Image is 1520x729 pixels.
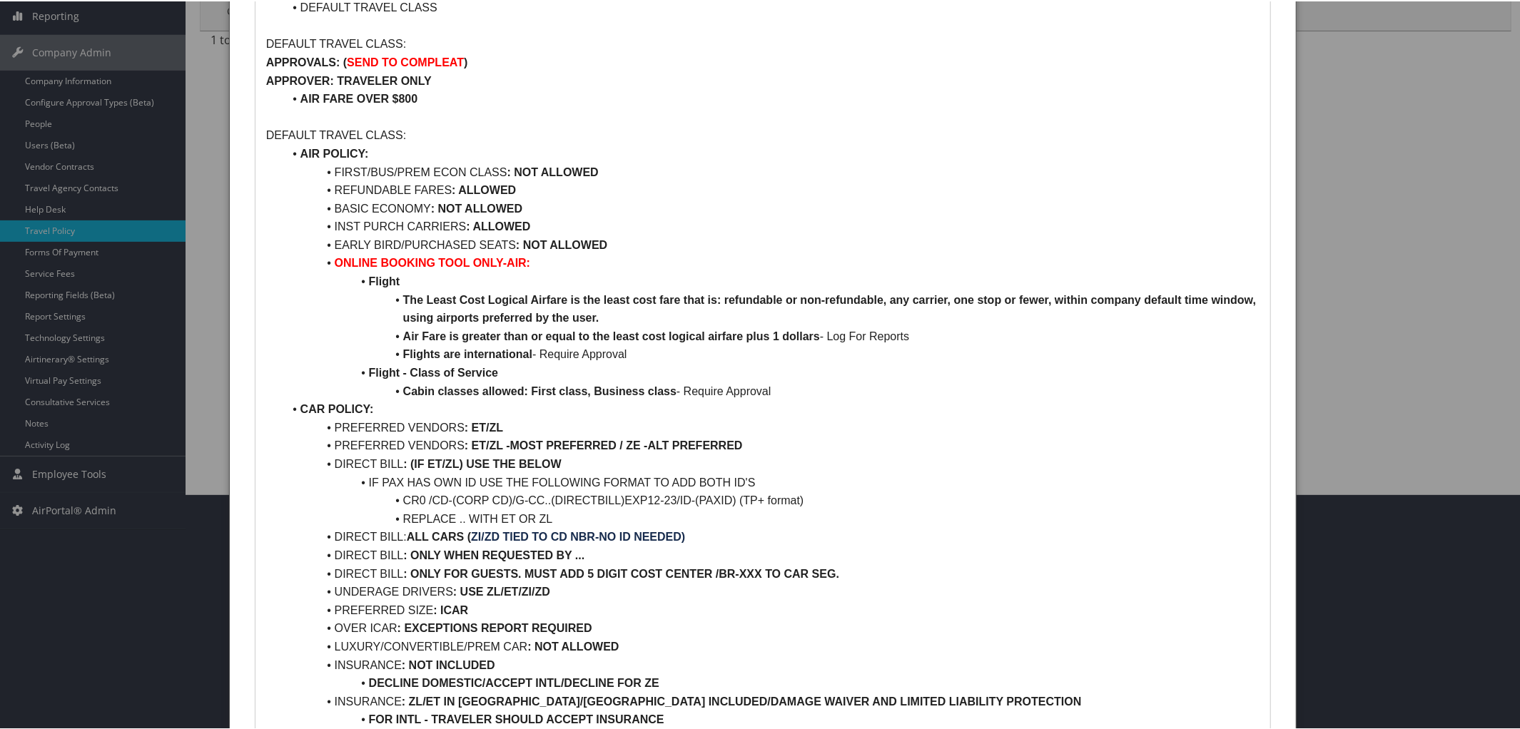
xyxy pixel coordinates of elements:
strong: ZI/ZD TIED TO CD NBR-NO ID NEEDED) [471,529,685,541]
strong: : ONLY FOR GUESTS. MUST ADD 5 DIGIT COST CENTER /BR-XXX TO CAR SEG. [403,566,839,578]
li: DIRECT BILL [283,454,1260,472]
li: REPLACE .. WITH ET OR ZL [283,509,1260,527]
strong: : ALLOWED [452,183,516,195]
strong: Air Fare is greater than or equal to the least cost logical airfare plus 1 dollars [403,329,820,341]
li: INST PURCH CARRIERS [283,216,1260,235]
li: PREFERRED SIZE [283,600,1260,618]
li: CR0 /CD-(CORP CD)/G-CC..(DIRECTBILL)EXP12-23/ID-(PAXID) (TP+ format) [283,490,1260,509]
strong: ZL/ET/ZI/ZD [487,584,550,596]
strong: : ICAR [433,603,468,615]
strong: : NOT INCLUDED [402,658,495,670]
li: OVER ICAR [283,618,1260,636]
strong: : NOT ALLOWED [527,639,619,651]
strong: SEND TO COMPLEAT [347,55,464,67]
strong: AIR POLICY: [300,146,369,158]
li: - Log For Reports [283,326,1260,345]
p: DEFAULT TRAVEL CLASS: [266,34,1260,52]
strong: : ET/ZL [465,420,503,432]
strong: : ZL/ET IN [GEOGRAPHIC_DATA]/[GEOGRAPHIC_DATA] INCLUDED/DAMAGE WAIVER AND LIMITED LIABILITY PROTE... [402,694,1082,706]
strong: Cabin classes allowed: First class, Business class [403,384,677,396]
li: DIRECT BILL [283,545,1260,564]
li: - Require Approval [283,344,1260,362]
strong: Flights are international [403,347,532,359]
strong: ALL CARS ( [407,529,471,541]
li: REFUNDABLE FARES [283,180,1260,198]
strong: The Least Cost Logical Airfare is the least cost fare that is: refundable or non-refundable, any ... [403,292,1260,323]
strong: : USE [453,584,484,596]
strong: : ALLOWED [466,219,530,231]
strong: Flight [369,274,400,286]
strong: DECLINE DOMESTIC/ACCEPT INTL/DECLINE FOR ZE [369,676,659,688]
strong: AIR FARE OVER $800 [300,91,418,103]
li: BASIC ECONOMY [283,198,1260,217]
li: - Require Approval [283,381,1260,399]
li: EARLY BIRD/PURCHASED SEATS [283,235,1260,253]
li: INSURANCE [283,691,1260,710]
strong: APPROVER: TRAVELER ONLY [266,73,432,86]
p: DEFAULT TRAVEL CLASS: [266,125,1260,143]
li: INSURANCE [283,655,1260,673]
strong: : NOT ALLOWED [516,238,607,250]
strong: : (IF ET/ZL) USE THE BELOW [403,457,561,469]
li: IF PAX HAS OWN ID USE THE FOLLOWING FORMAT TO ADD BOTH ID'S [283,472,1260,491]
strong: : EXCEPTIONS REPORT REQUIRED [397,621,592,633]
strong: : NOT ALLOWED [431,201,522,213]
li: DIRECT BILL [283,564,1260,582]
li: DIRECT BILL: [283,526,1260,545]
li: UNDERAGE DRIVERS [283,581,1260,600]
strong: ) [464,55,467,67]
strong: APPROVALS: ( [266,55,347,67]
strong: : ET/ZL -MOST PREFERRED / ZE -ALT PREFERRED [465,438,743,450]
li: FIRST/BUS/PREM ECON CLASS [283,162,1260,180]
li: PREFERRED VENDORS [283,435,1260,454]
li: PREFERRED VENDORS [283,417,1260,436]
li: LUXURY/CONVERTIBLE/PREM CAR [283,636,1260,655]
strong: : ONLY WHEN REQUESTED BY ... [403,548,584,560]
strong: Flight - Class of Service [369,365,498,377]
strong: : NOT ALLOWED [507,165,599,177]
strong: ONLINE BOOKING TOOL ONLY-AIR: [335,255,530,267]
strong: CAR POLICY: [300,402,374,414]
strong: FOR INTL - TRAVELER SHOULD ACCEPT INSURANCE [369,712,664,724]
